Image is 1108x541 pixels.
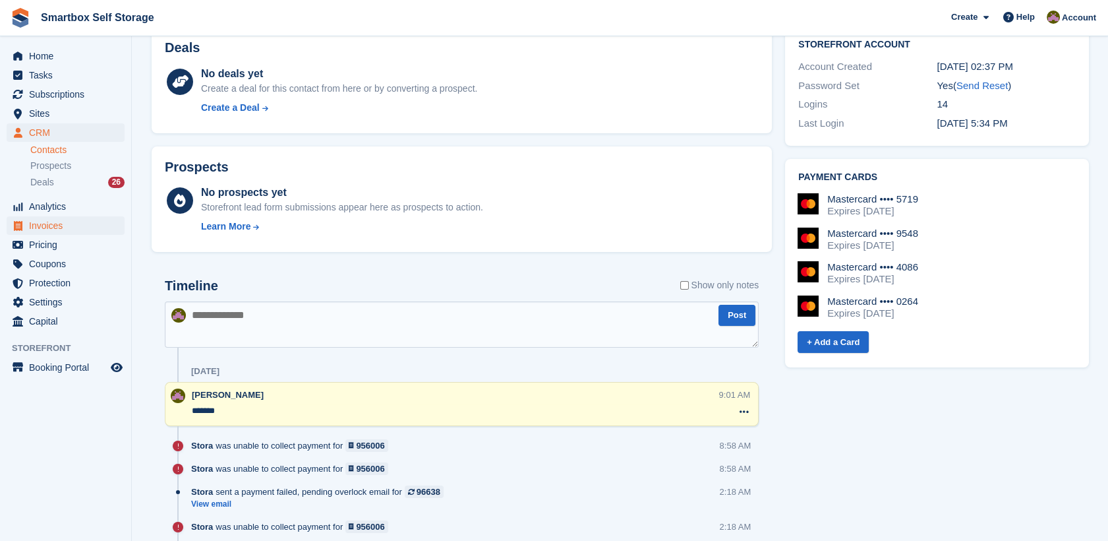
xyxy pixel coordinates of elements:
span: Analytics [29,197,108,216]
span: Stora [191,486,213,498]
h2: Prospects [165,160,229,175]
div: Password Set [798,79,937,94]
div: 96638 [417,486,440,498]
h2: Deals [165,40,200,55]
a: menu [7,358,125,377]
span: Protection [29,274,108,292]
div: Mastercard •••• 4086 [827,261,918,273]
a: Contacts [30,144,125,156]
a: 96638 [405,486,444,498]
span: Pricing [29,236,108,254]
a: View email [191,499,450,510]
a: + Add a Card [798,331,869,353]
h2: Timeline [165,278,218,294]
div: was unable to collect payment for [191,521,395,533]
a: Smartbox Self Storage [36,7,160,28]
div: Expires [DATE] [827,205,918,217]
span: CRM [29,123,108,142]
div: 14 [937,97,1075,112]
label: Show only notes [680,278,759,292]
span: Help [1016,11,1035,24]
span: Stora [191,439,213,452]
div: Mastercard •••• 9548 [827,228,918,239]
span: Subscriptions [29,85,108,104]
a: menu [7,274,125,292]
div: [DATE] [191,366,219,377]
span: Deals [30,176,54,189]
a: menu [7,293,125,311]
div: was unable to collect payment for [191,439,395,452]
div: Yes [937,79,1075,94]
div: Expires [DATE] [827,239,918,251]
span: Sites [29,104,108,123]
a: Create a Deal [201,101,477,115]
a: menu [7,66,125,84]
a: menu [7,216,125,235]
div: 9:01 AM [719,389,751,401]
h2: Payment cards [798,172,1075,183]
div: Mastercard •••• 5719 [827,193,918,205]
span: Account [1062,11,1096,24]
div: 26 [108,177,125,188]
div: Expires [DATE] [827,307,918,319]
div: No deals yet [201,66,477,82]
a: menu [7,312,125,331]
a: 956006 [345,439,388,452]
div: Mastercard •••• 0264 [827,296,918,307]
span: Home [29,47,108,65]
div: Last Login [798,116,937,131]
div: 2:18 AM [720,521,751,533]
div: 8:58 AM [720,439,751,452]
img: Mastercard Logo [798,228,819,249]
a: menu [7,123,125,142]
span: Booking Portal [29,358,108,377]
a: Preview store [109,360,125,375]
a: menu [7,236,125,254]
span: Stora [191,521,213,533]
div: Storefront lead form submissions appear here as prospects to action. [201,201,483,214]
a: 956006 [345,462,388,475]
img: Mastercard Logo [798,296,819,317]
img: Kayleigh Devlin [171,308,186,323]
span: Create [951,11,977,24]
div: 2:18 AM [720,486,751,498]
div: [DATE] 02:37 PM [937,59,1075,75]
img: Kayleigh Devlin [171,389,185,403]
input: Show only notes [680,278,689,292]
span: Settings [29,293,108,311]
a: menu [7,85,125,104]
div: No prospects yet [201,185,483,201]
div: Create a deal for this contact from here or by converting a prospect. [201,82,477,96]
div: 956006 [356,521,384,533]
time: 2024-09-21 16:34:23 UTC [937,117,1007,129]
a: Learn More [201,220,483,234]
span: Coupons [29,255,108,273]
div: Learn More [201,220,250,234]
span: Storefront [12,342,131,355]
div: was unable to collect payment for [191,462,395,475]
div: 956006 [356,462,384,475]
img: stora-icon-8386f47178a22dfd0bd8f6a31ec36ba5ce8667c1dd55bd0f319d3a0aa187defe.svg [11,8,30,28]
a: menu [7,47,125,65]
a: Deals 26 [30,175,125,189]
button: Post [718,305,755,327]
div: sent a payment failed, pending overlock email for [191,486,450,498]
div: Create a Deal [201,101,260,115]
a: menu [7,255,125,273]
img: Mastercard Logo [798,261,819,282]
h2: Storefront Account [798,37,1075,50]
span: Tasks [29,66,108,84]
a: menu [7,104,125,123]
span: Invoices [29,216,108,235]
a: Send Reset [956,80,1008,91]
div: Expires [DATE] [827,273,918,285]
span: ( ) [953,80,1011,91]
a: 956006 [345,521,388,533]
div: Logins [798,97,937,112]
a: menu [7,197,125,216]
img: Mastercard Logo [798,193,819,214]
img: Kayleigh Devlin [1047,11,1060,24]
div: 956006 [356,439,384,452]
span: [PERSON_NAME] [192,390,264,400]
div: Account Created [798,59,937,75]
